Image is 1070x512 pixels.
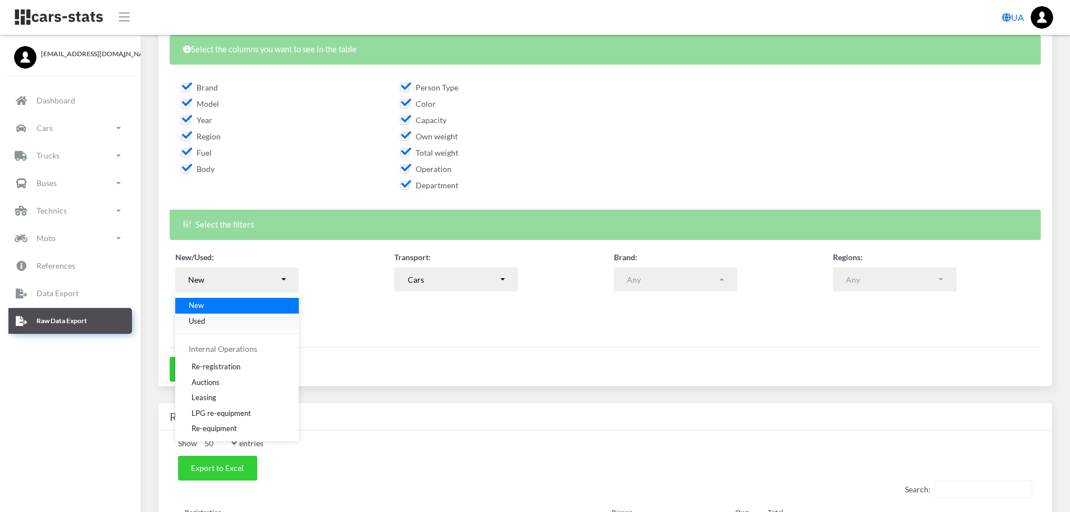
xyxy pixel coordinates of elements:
span: Region [181,132,221,141]
span: Department [400,180,458,190]
a: [EMAIL_ADDRESS][DOMAIN_NAME] [14,46,126,59]
img: ... [1031,6,1053,29]
a: References [8,253,132,279]
input: Search: [935,481,1032,498]
p: Technics [37,203,67,218]
span: [EMAIL_ADDRESS][DOMAIN_NAME] [41,49,126,59]
div: Select the filters [170,210,1041,239]
span: New [189,300,204,311]
p: References [37,259,75,273]
a: Moto [8,225,132,251]
p: Raw Data Export [37,315,87,327]
label: Person: [175,292,202,303]
label: Show entries [178,435,263,451]
button: New [175,268,299,292]
span: Body [181,164,215,174]
a: Raw Data Export [8,308,132,334]
p: Buses [37,176,57,190]
span: Own weight [400,132,458,141]
a: Technics [8,198,132,224]
span: Operation [400,164,452,174]
span: Model [181,99,219,108]
span: Total weight [400,148,458,157]
span: LPG re-equipment [192,407,251,419]
a: Trucks [8,143,132,169]
span: Re-registration [192,361,240,373]
a: Cars [8,115,132,141]
button: Any [614,268,737,292]
select: Showentries [197,435,239,451]
div: Cars [408,274,499,286]
p: Moto [37,231,56,245]
span: Capacity [400,115,447,125]
a: UA [998,6,1028,29]
label: Search: [905,481,1032,498]
p: Dashboard [37,93,75,107]
img: navbar brand [14,8,104,26]
a: Data Export [8,280,132,306]
span: Brand [181,83,218,92]
label: New/Used: [175,251,214,263]
h4: Results [170,407,1041,425]
button: Show results [170,357,240,382]
span: Person Type [400,83,458,92]
p: Data Export [37,286,79,300]
div: New [188,274,279,286]
span: Fuel [181,148,212,157]
label: Transport: [394,251,431,263]
div: Select the columns you want to see in the table [170,35,1041,65]
div: Any [627,274,718,286]
span: Color [400,99,436,108]
span: Internal Operations [189,344,257,354]
label: Brand: [614,251,638,263]
span: Auctions [192,377,220,388]
button: Cars [394,268,518,292]
span: Re-equipment [192,423,237,434]
p: Cars [37,121,53,135]
label: Regions: [833,251,863,263]
button: Export to Excel [178,456,257,481]
a: Buses [8,170,132,196]
div: Any [846,274,937,286]
span: Used [189,315,205,327]
p: Trucks [37,148,60,162]
span: Year [181,115,212,125]
button: Any [833,268,957,292]
a: Dashboard [8,88,132,114]
span: Leasing [192,392,216,404]
span: Export to Excel [191,463,244,473]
